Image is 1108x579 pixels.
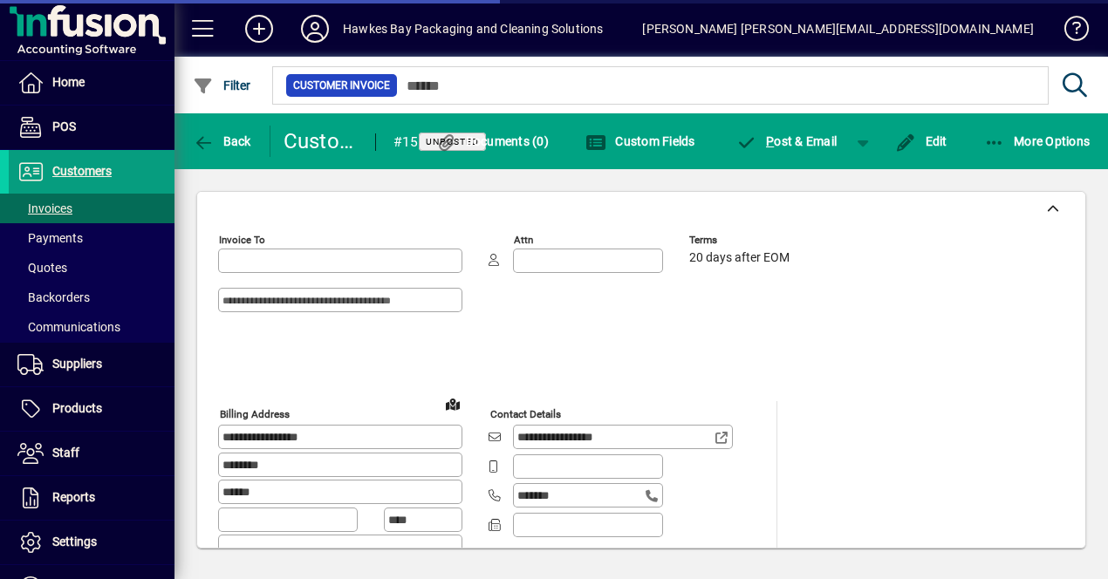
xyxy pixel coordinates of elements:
[984,134,1091,148] span: More Options
[393,128,427,156] div: #159859
[287,13,343,44] button: Profile
[17,231,83,245] span: Payments
[219,234,265,246] mat-label: Invoice To
[9,283,174,312] a: Backorders
[188,70,256,101] button: Filter
[174,126,270,157] app-page-header-button: Back
[581,126,700,157] button: Custom Fields
[52,535,97,548] span: Settings
[9,476,174,520] a: Reports
[736,134,838,148] span: ost & Email
[9,387,174,431] a: Products
[52,401,102,415] span: Products
[642,15,1034,43] div: [PERSON_NAME] [PERSON_NAME][EMAIL_ADDRESS][DOMAIN_NAME]
[52,446,79,460] span: Staff
[193,134,251,148] span: Back
[9,432,174,475] a: Staff
[895,134,947,148] span: Edit
[293,77,390,94] span: Customer Invoice
[728,126,846,157] button: Post & Email
[231,13,287,44] button: Add
[52,119,76,133] span: POS
[9,61,174,105] a: Home
[9,106,174,149] a: POS
[52,357,102,371] span: Suppliers
[9,253,174,283] a: Quotes
[17,261,67,275] span: Quotes
[9,343,174,386] a: Suppliers
[766,134,774,148] span: P
[52,75,85,89] span: Home
[188,126,256,157] button: Back
[17,201,72,215] span: Invoices
[9,223,174,253] a: Payments
[343,15,604,43] div: Hawkes Bay Packaging and Cleaning Solutions
[17,290,90,304] span: Backorders
[9,521,174,564] a: Settings
[284,127,358,155] div: Customer Invoice
[689,251,790,265] span: 20 days after EOM
[431,126,553,157] button: Documents (0)
[52,490,95,504] span: Reports
[980,126,1095,157] button: More Options
[9,312,174,342] a: Communications
[439,390,467,418] a: View on map
[435,134,549,148] span: Documents (0)
[9,194,174,223] a: Invoices
[52,164,112,178] span: Customers
[193,78,251,92] span: Filter
[689,235,794,246] span: Terms
[1051,3,1086,60] a: Knowledge Base
[514,234,533,246] mat-label: Attn
[585,134,695,148] span: Custom Fields
[17,320,120,334] span: Communications
[891,126,952,157] button: Edit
